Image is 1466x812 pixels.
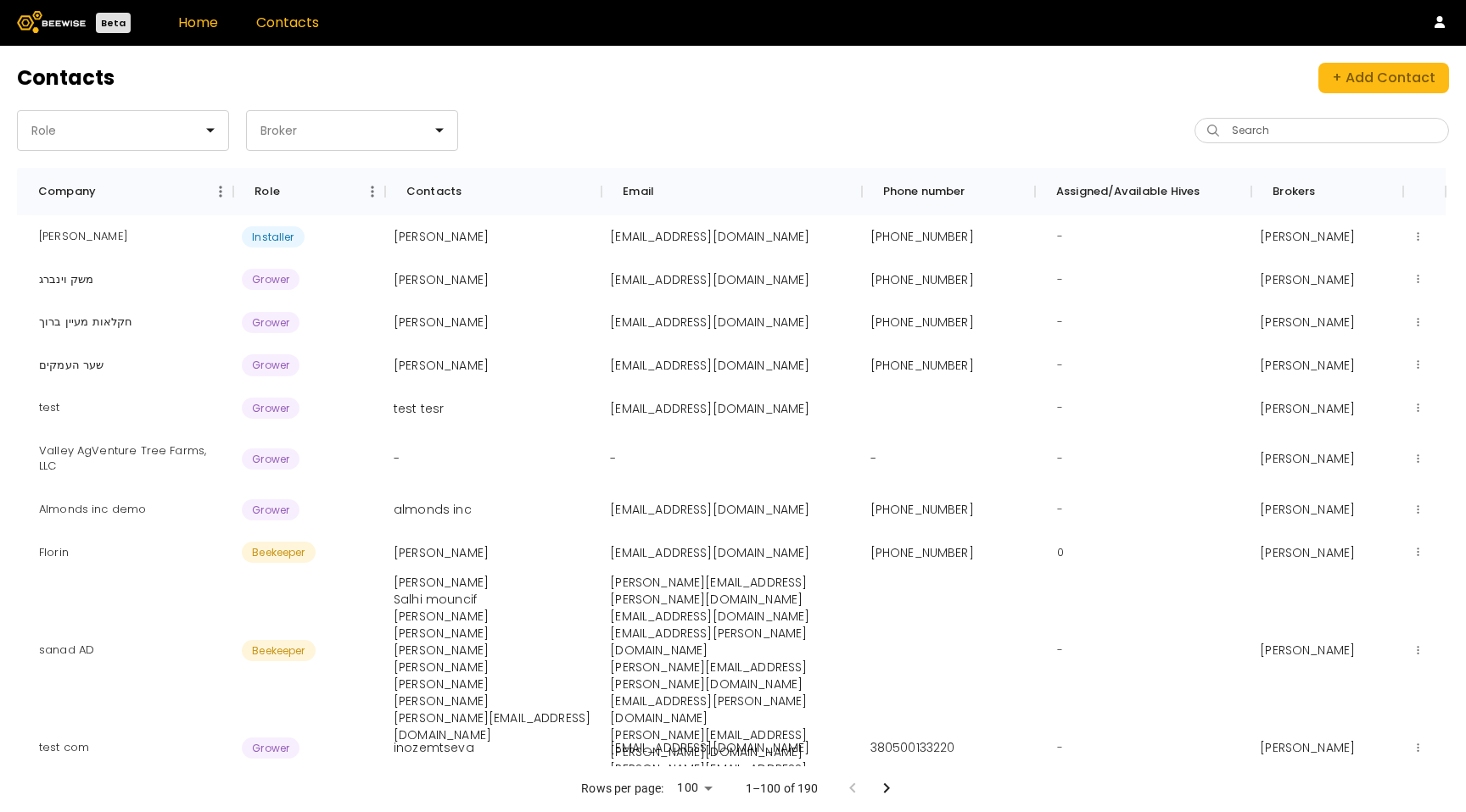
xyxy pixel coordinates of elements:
[280,180,304,203] button: Sort
[870,450,876,467] p: -
[1332,70,1435,86] div: + Add Contact
[394,357,489,374] p: [PERSON_NAME]
[1044,259,1077,302] div: -
[1260,544,1355,561] p: [PERSON_NAME]
[17,68,115,88] h2: Contacts
[25,430,225,488] div: Valley AgVenture Tree Farms, LLC
[96,13,131,33] div: Beta
[25,344,118,387] div: שער העמקים
[1044,301,1077,344] div: -
[242,542,315,563] span: Beekeeper
[25,726,103,770] div: test com
[242,226,304,247] span: Installer
[208,179,233,204] button: Menu
[610,544,809,561] p: [EMAIL_ADDRESS][DOMAIN_NAME]
[610,692,853,726] p: [EMAIL_ADDRESS][PERSON_NAME][DOMAIN_NAME]
[1044,531,1077,575] div: 0
[610,659,853,692] p: [PERSON_NAME][EMAIL_ADDRESS][PERSON_NAME][DOMAIN_NAME]
[610,608,853,625] p: [EMAIL_ADDRESS][DOMAIN_NAME]
[870,357,974,374] p: [PHONE_NUMBER]
[242,448,299,470] span: Grower
[394,659,593,676] p: [PERSON_NAME]
[862,168,1035,215] div: Phone number
[610,400,809,417] p: [EMAIL_ADDRESS][DOMAIN_NAME]
[394,692,593,709] p: [PERSON_NAME]
[610,271,809,288] p: [EMAIL_ADDRESS][DOMAIN_NAME]
[610,450,616,467] p: -
[581,780,663,797] p: Rows per page:
[610,314,809,331] p: [EMAIL_ADDRESS][DOMAIN_NAME]
[1251,168,1403,215] div: Brokers
[1044,437,1077,481] div: -
[394,228,489,245] p: [PERSON_NAME]
[25,488,159,531] div: Almonds inc demo
[1273,168,1315,215] div: Brokers
[883,168,965,215] div: Phone number
[25,215,142,259] div: Josh McDowell
[1044,726,1077,770] div: -
[394,271,489,288] p: [PERSON_NAME]
[17,168,233,215] div: Company
[1035,168,1251,215] div: Assigned/Available Hives
[394,739,474,756] p: inozemtseva
[610,501,809,518] p: [EMAIL_ADDRESS][DOMAIN_NAME]
[870,501,974,518] p: [PHONE_NUMBER]
[1056,168,1200,215] div: Assigned/Available Hives
[394,400,444,417] p: test tesr
[38,168,96,215] div: Company
[394,709,593,743] p: [PERSON_NAME][EMAIL_ADDRESS][DOMAIN_NAME]
[394,591,593,608] p: Salhi mouncif
[256,13,319,32] a: Contacts
[25,531,82,575] div: Florin
[1260,314,1355,331] p: [PERSON_NAME]
[25,629,108,672] div: sanad AD
[1044,215,1077,259] div: -
[1260,501,1355,518] p: [PERSON_NAME]
[406,168,462,215] div: Contacts
[242,737,299,759] span: Grower
[25,259,108,302] div: משק וינברג
[1044,629,1077,672] div: -
[25,387,74,430] div: test
[233,168,385,215] div: Role
[670,776,718,800] div: 100
[1318,63,1449,93] button: + Add Contact
[394,625,593,642] p: [PERSON_NAME]
[1260,400,1355,417] p: [PERSON_NAME]
[1260,450,1355,467] p: [PERSON_NAME]
[394,608,593,625] p: [PERSON_NAME]
[746,780,819,797] p: 1–100 of 190
[394,676,593,692] p: [PERSON_NAME]
[1260,228,1355,245] p: [PERSON_NAME]
[870,271,974,288] p: [PHONE_NUMBER]
[1260,739,1355,756] p: [PERSON_NAME]
[242,398,299,419] span: Grower
[242,269,299,290] span: Grower
[242,312,299,333] span: Grower
[1044,488,1077,531] div: -
[610,739,809,756] p: [EMAIL_ADDRESS][DOMAIN_NAME]
[1044,344,1077,387] div: -
[394,450,400,467] p: -
[25,301,147,344] div: חקלאות מעיין ברוך
[17,11,86,33] img: Beewise logo
[1044,387,1077,430] div: -
[610,357,809,374] p: [EMAIL_ADDRESS][DOMAIN_NAME]
[96,180,120,203] button: Sort
[178,13,218,32] a: Home
[242,640,315,661] span: Beekeeper
[360,179,385,204] button: Menu
[870,544,974,561] p: [PHONE_NUMBER]
[242,499,299,520] span: Grower
[1260,357,1355,374] p: [PERSON_NAME]
[623,168,654,215] div: Email
[870,771,904,805] button: Go to next page
[394,642,593,659] p: [PERSON_NAME]
[1260,642,1355,659] p: [PERSON_NAME]
[610,625,853,659] p: [EMAIL_ADDRESS][PERSON_NAME][DOMAIN_NAME]
[385,168,602,215] div: Contacts
[870,739,955,756] p: 380500133220
[1260,271,1355,288] p: [PERSON_NAME]
[394,314,489,331] p: [PERSON_NAME]
[602,168,861,215] div: Email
